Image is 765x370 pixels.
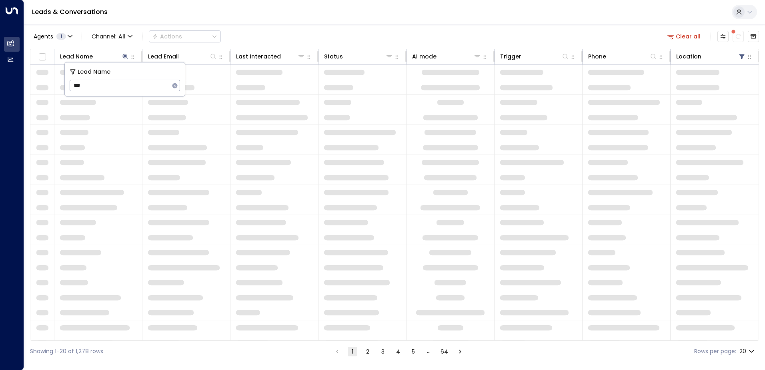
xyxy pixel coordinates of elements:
[148,52,217,61] div: Lead Email
[88,31,136,42] span: Channel:
[412,52,481,61] div: AI mode
[149,30,221,42] div: Button group with a nested menu
[363,347,372,356] button: Go to page 2
[424,347,433,356] div: …
[393,347,403,356] button: Go to page 4
[148,52,179,61] div: Lead Email
[34,34,53,39] span: Agents
[378,347,388,356] button: Go to page 3
[455,347,465,356] button: Go to next page
[717,31,729,42] button: Customize
[324,52,393,61] div: Status
[152,33,182,40] div: Actions
[324,52,343,61] div: Status
[733,31,744,42] span: There are new threads available. Refresh the grid to view the latest updates.
[676,52,701,61] div: Location
[56,33,66,40] span: 1
[32,7,108,16] a: Leads & Conversations
[588,52,606,61] div: Phone
[412,52,437,61] div: AI mode
[60,52,93,61] div: Lead Name
[664,31,704,42] button: Clear all
[739,346,756,357] div: 20
[500,52,569,61] div: Trigger
[60,52,129,61] div: Lead Name
[118,33,126,40] span: All
[78,67,110,76] span: Lead Name
[694,347,736,356] label: Rows per page:
[149,30,221,42] button: Actions
[409,347,418,356] button: Go to page 5
[88,31,136,42] button: Channel:All
[30,347,103,356] div: Showing 1-20 of 1,278 rows
[500,52,521,61] div: Trigger
[588,52,657,61] div: Phone
[30,31,75,42] button: Agents1
[439,347,450,356] button: Go to page 64
[348,347,357,356] button: page 1
[236,52,305,61] div: Last Interacted
[676,52,746,61] div: Location
[332,346,465,356] nav: pagination navigation
[236,52,281,61] div: Last Interacted
[748,31,759,42] button: Archived Leads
